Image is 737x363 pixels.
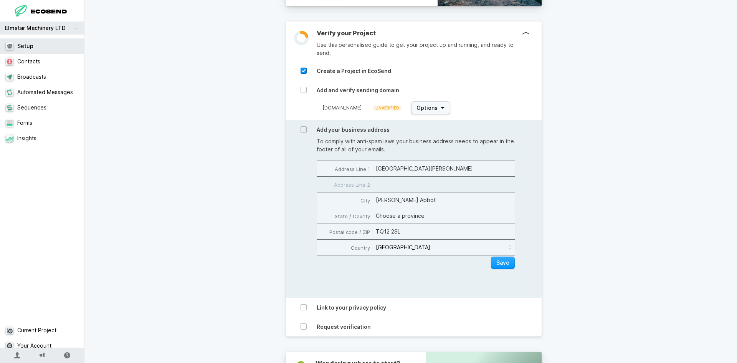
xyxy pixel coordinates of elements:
[491,257,515,269] button: Save
[317,208,515,224] input: State / County
[317,87,568,94] h4: Add and verify sending domain
[317,29,522,37] h3: Verify your Project
[317,224,515,239] input: Postal code / ZIP
[416,104,438,112] span: Options
[317,304,568,311] h4: Link to your privacy policy
[317,137,515,153] p: To comply with anti-spam laws your business address needs to appear in the footer of all of your ...
[317,177,515,192] input: Address Line 2
[317,192,515,208] input: City
[317,41,522,57] p: Use this personalised guide to get your project up and running, and ready to send.
[376,240,514,255] select: Country
[317,68,568,75] h4: Create a Project in EcoSend
[411,101,450,114] button: Options
[317,126,568,133] h4: Add your business address
[317,161,515,176] input: Address Line 1
[317,323,568,330] h4: Request verification
[373,105,402,111] span: UNVERIFIED
[322,104,362,111] span: [DOMAIN_NAME]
